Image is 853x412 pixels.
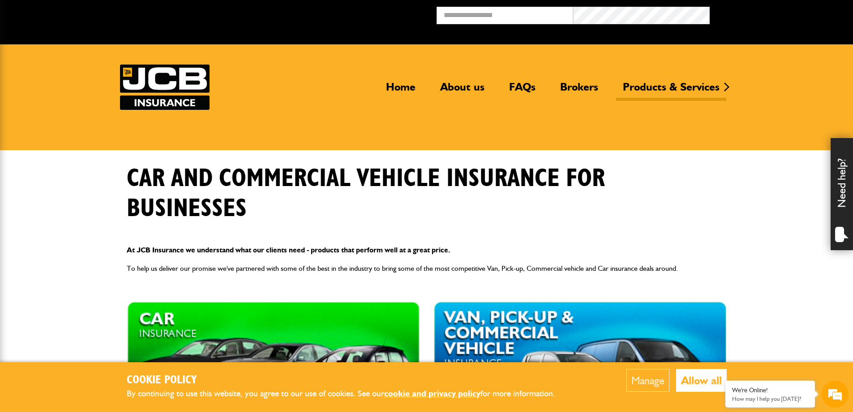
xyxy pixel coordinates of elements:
[433,80,491,101] a: About us
[831,138,853,250] div: Need help?
[384,388,480,399] a: cookie and privacy policy
[676,369,727,392] button: Allow all
[553,80,605,101] a: Brokers
[710,7,846,21] button: Broker Login
[120,65,210,110] a: JCB Insurance Services
[732,395,808,402] p: How may I help you today?
[120,65,210,110] img: JCB Insurance Services logo
[127,387,570,401] p: By continuing to use this website, you agree to our use of cookies. See our for more information.
[732,386,808,394] div: We're Online!
[616,80,726,101] a: Products & Services
[127,373,570,387] h2: Cookie Policy
[379,80,422,101] a: Home
[127,164,727,224] h1: Car and commercial vehicle insurance for businesses
[127,263,727,274] p: To help us deliver our promise we've partnered with some of the best in the industry to bring som...
[502,80,542,101] a: FAQs
[127,244,727,256] p: At JCB Insurance we understand what our clients need - products that perform well at a great price.
[626,369,669,392] button: Manage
